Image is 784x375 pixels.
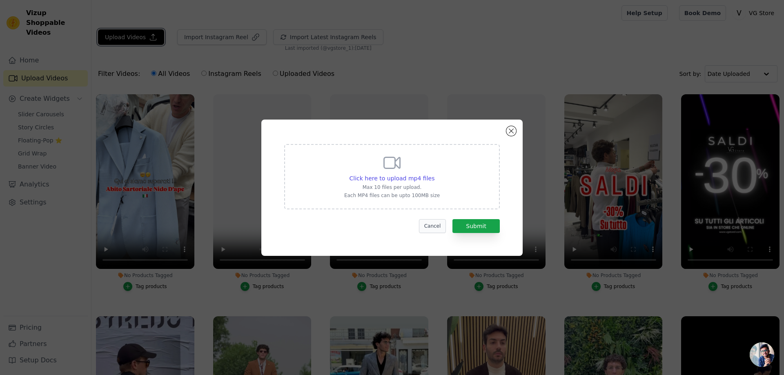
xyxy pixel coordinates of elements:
p: Each MP4 files can be upto 100MB size [344,192,440,199]
p: Max 10 files per upload. [344,184,440,191]
button: Cancel [419,219,446,233]
div: Aprire la chat [750,342,774,367]
span: Click here to upload mp4 files [350,175,435,182]
button: Close modal [506,126,516,136]
button: Submit [452,219,500,233]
